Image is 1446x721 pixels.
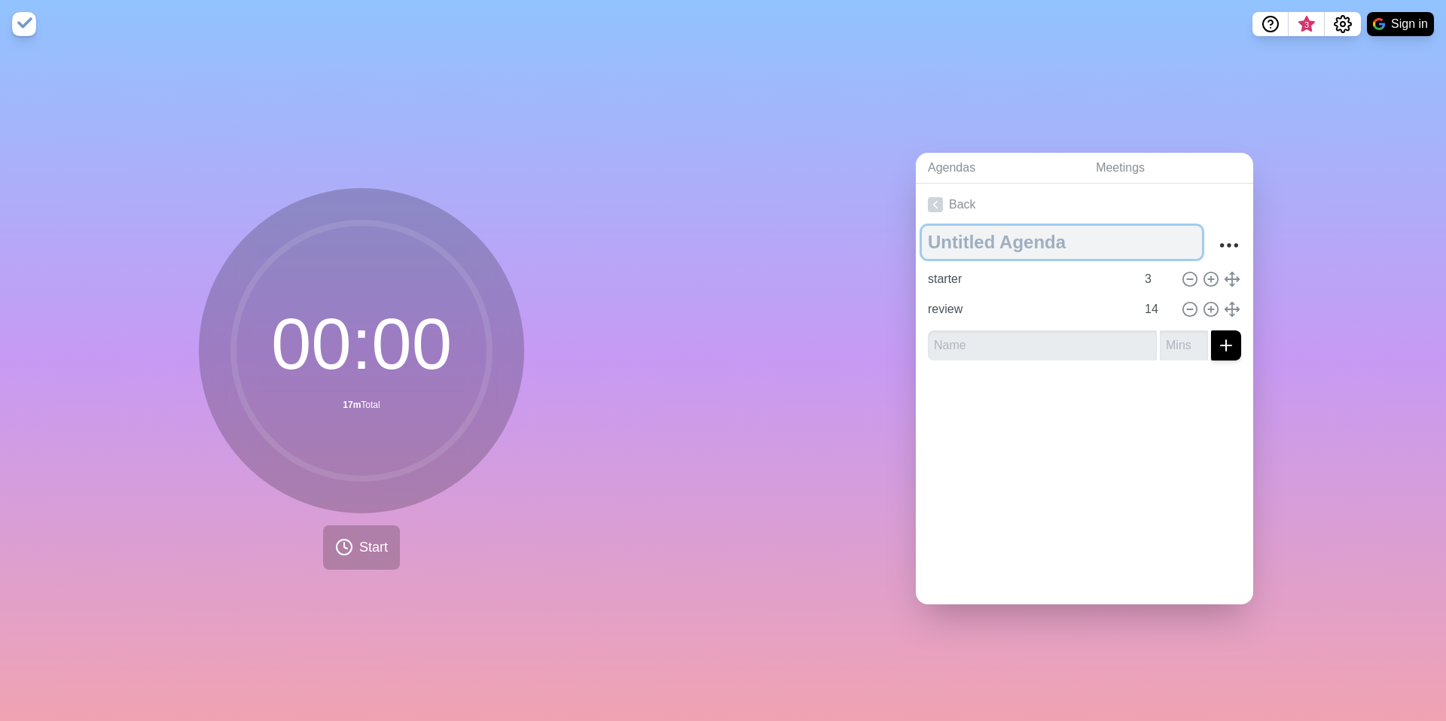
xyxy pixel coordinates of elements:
a: Back [916,184,1253,226]
button: Sign in [1367,12,1434,36]
span: Start [359,537,388,558]
input: Mins [1160,330,1208,360]
input: Name [922,264,1136,294]
input: Mins [1139,294,1175,324]
a: Meetings [1084,153,1253,184]
input: Name [922,294,1136,324]
img: timeblocks logo [12,12,36,36]
input: Mins [1139,264,1175,294]
button: More [1214,230,1244,260]
button: Help [1252,12,1289,36]
img: google logo [1373,18,1385,30]
a: Agendas [916,153,1084,184]
span: 3 [1301,19,1313,31]
button: What’s new [1289,12,1325,36]
input: Name [928,330,1157,360]
button: Settings [1325,12,1361,36]
button: Start [323,525,400,570]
